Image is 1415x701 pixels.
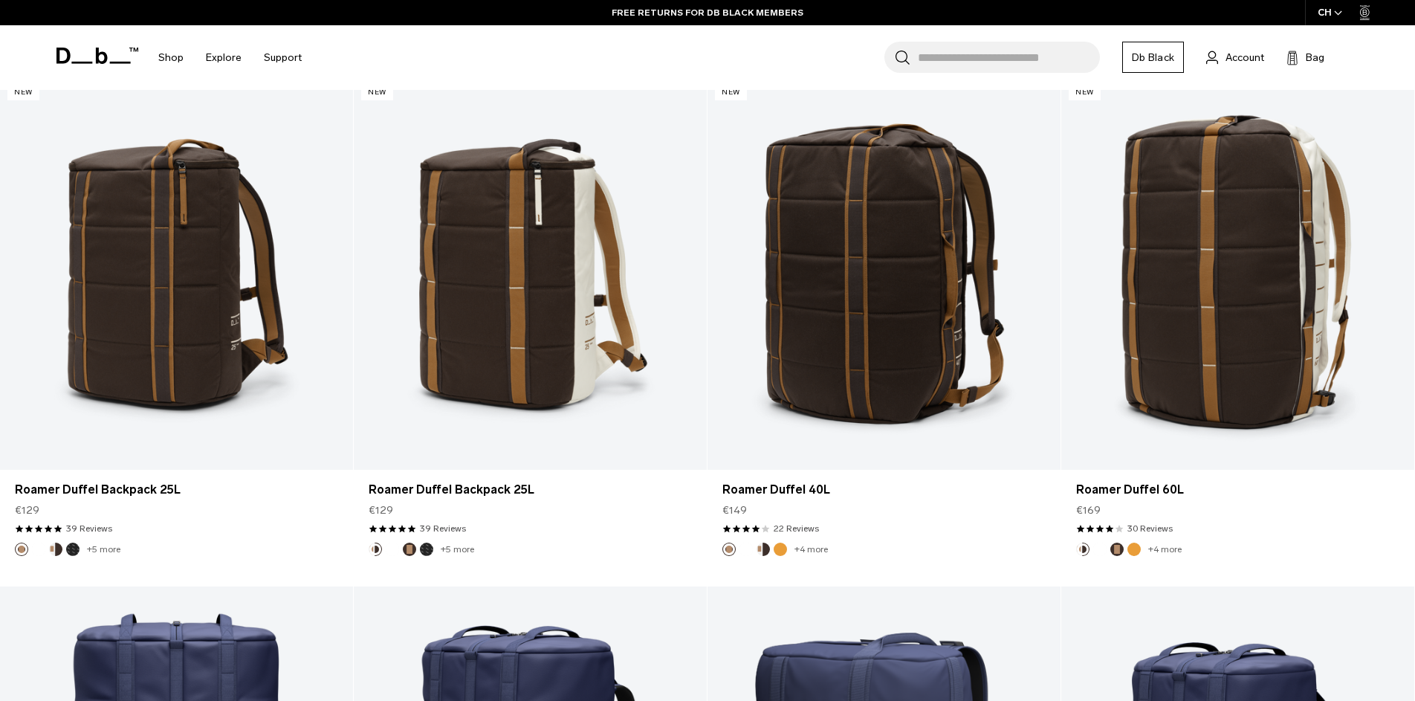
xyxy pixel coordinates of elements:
a: +5 more [87,544,120,555]
button: Cappuccino [757,543,770,556]
a: Roamer Duffel Backpack 25L [369,481,692,499]
a: +4 more [794,544,828,555]
a: Shop [158,31,184,84]
button: Bag [1286,48,1324,66]
a: +5 more [441,544,474,555]
button: Espresso [403,543,416,556]
button: Reflective Black [420,543,433,556]
span: €129 [15,503,39,518]
button: Cappuccino [49,543,62,556]
button: Espresso [722,543,736,556]
a: 30 reviews [1127,522,1173,535]
a: Account [1206,48,1264,66]
button: White Out [739,543,753,556]
a: Support [264,31,302,84]
button: Reflective Black [66,543,80,556]
button: Cappuccino [369,543,382,556]
span: Bag [1306,50,1324,65]
button: Parhelion Orange [774,543,787,556]
a: 39 reviews [66,522,112,535]
p: New [361,85,393,100]
a: Roamer Duffel Backpack 25L [15,481,338,499]
a: Explore [206,31,242,84]
a: +4 more [1148,544,1182,555]
button: White Out [32,543,45,556]
a: Roamer Duffel 40L [707,77,1061,470]
button: White Out [386,543,399,556]
button: Cappuccino [1076,543,1089,556]
button: Espresso [1110,543,1124,556]
span: €149 [722,503,747,518]
p: New [1069,85,1101,100]
a: Db Black [1122,42,1184,73]
button: Espresso [15,543,28,556]
a: Roamer Duffel 60L [1076,481,1399,499]
a: Roamer Duffel 40L [722,481,1046,499]
a: 39 reviews [420,522,466,535]
p: New [715,85,747,100]
a: 22 reviews [774,522,819,535]
span: Account [1225,50,1264,65]
a: Roamer Duffel 60L [1061,77,1414,470]
span: €129 [369,503,393,518]
span: €169 [1076,503,1101,518]
button: Parhelion Orange [1127,543,1141,556]
p: New [7,85,39,100]
nav: Main Navigation [147,25,313,90]
button: White Out [1093,543,1107,556]
a: FREE RETURNS FOR DB BLACK MEMBERS [612,6,803,19]
a: Roamer Duffel Backpack 25L [354,77,707,470]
